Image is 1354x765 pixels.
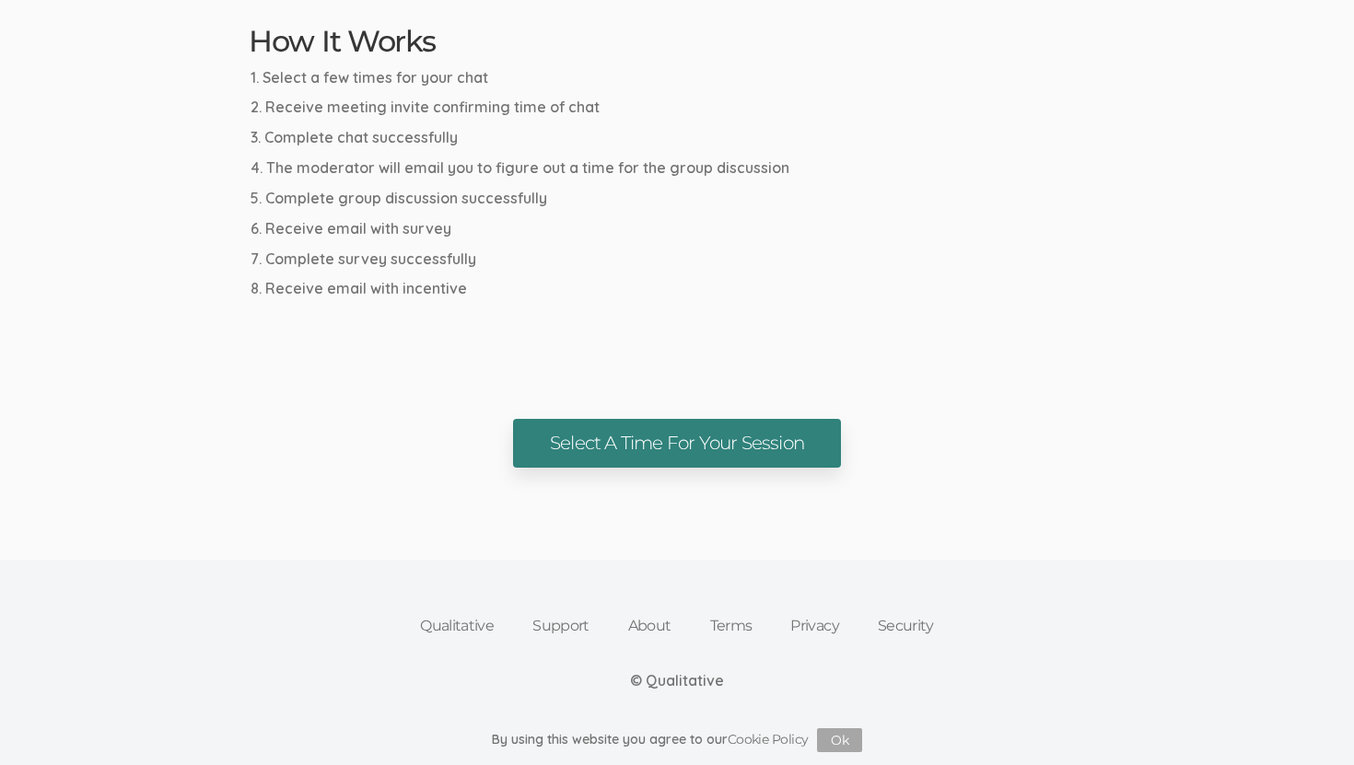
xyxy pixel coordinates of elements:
[771,606,858,646] a: Privacy
[513,419,841,468] a: Select A Time For Your Session
[817,728,862,752] button: Ok
[249,25,1105,57] h2: How It Works
[1262,677,1354,765] iframe: Chat Widget
[691,606,772,646] a: Terms
[609,606,691,646] a: About
[492,728,863,752] div: By using this website you agree to our
[858,606,953,646] a: Security
[251,249,1105,270] li: Complete survey successfully
[251,278,1105,299] li: Receive email with incentive
[401,606,513,646] a: Qualitative
[251,127,1105,148] li: Complete chat successfully
[251,218,1105,239] li: Receive email with survey
[251,188,1105,209] li: Complete group discussion successfully
[251,157,1105,179] li: The moderator will email you to figure out a time for the group discussion
[513,606,609,646] a: Support
[728,730,809,747] a: Cookie Policy
[251,97,1105,118] li: Receive meeting invite confirming time of chat
[630,670,724,691] div: © Qualitative
[251,67,1105,88] li: Select a few times for your chat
